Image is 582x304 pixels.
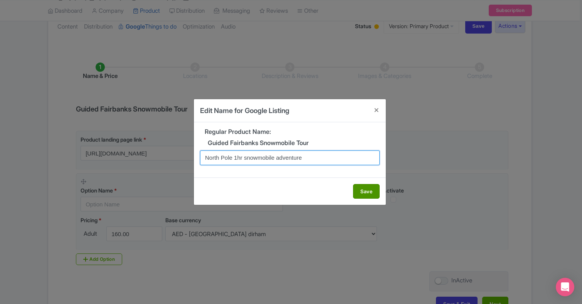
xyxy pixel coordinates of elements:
button: Close [367,99,386,121]
h4: Edit Name for Google Listing [200,105,289,116]
div: Open Intercom Messenger [556,278,574,296]
h5: Regular Product Name: [200,128,380,135]
h5: Guided Fairbanks Snowmobile Tour [200,140,380,147]
button: Save [353,184,380,199]
input: Name for Product on Google [200,150,380,165]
